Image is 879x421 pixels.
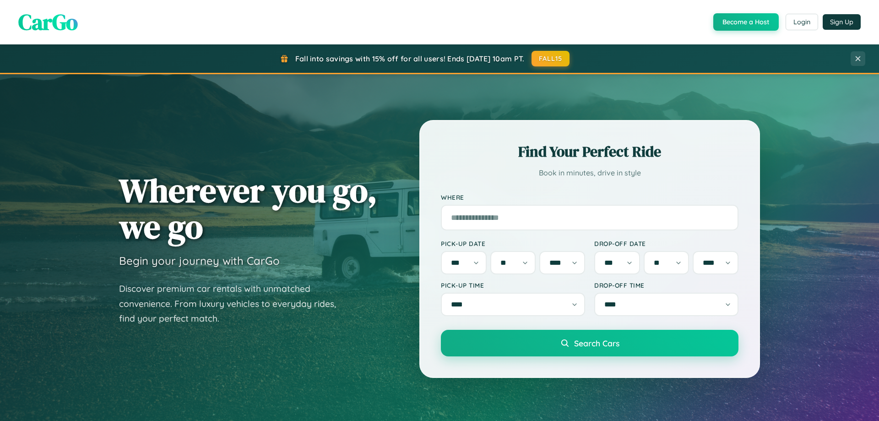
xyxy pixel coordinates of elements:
h3: Begin your journey with CarGo [119,254,280,268]
button: Login [786,14,818,30]
button: Become a Host [713,13,779,31]
p: Book in minutes, drive in style [441,166,738,180]
label: Pick-up Time [441,281,585,289]
h2: Find Your Perfect Ride [441,142,738,162]
span: Search Cars [574,338,619,348]
label: Drop-off Date [594,240,738,247]
p: Discover premium car rentals with unmatched convenience. From luxury vehicles to everyday rides, ... [119,281,348,326]
label: Where [441,193,738,201]
span: Fall into savings with 15% off for all users! Ends [DATE] 10am PT. [295,54,525,63]
button: Sign Up [823,14,861,30]
h1: Wherever you go, we go [119,172,377,245]
label: Pick-up Date [441,240,585,247]
button: Search Cars [441,330,738,356]
button: FALL15 [532,51,570,66]
label: Drop-off Time [594,281,738,289]
span: CarGo [18,7,78,37]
